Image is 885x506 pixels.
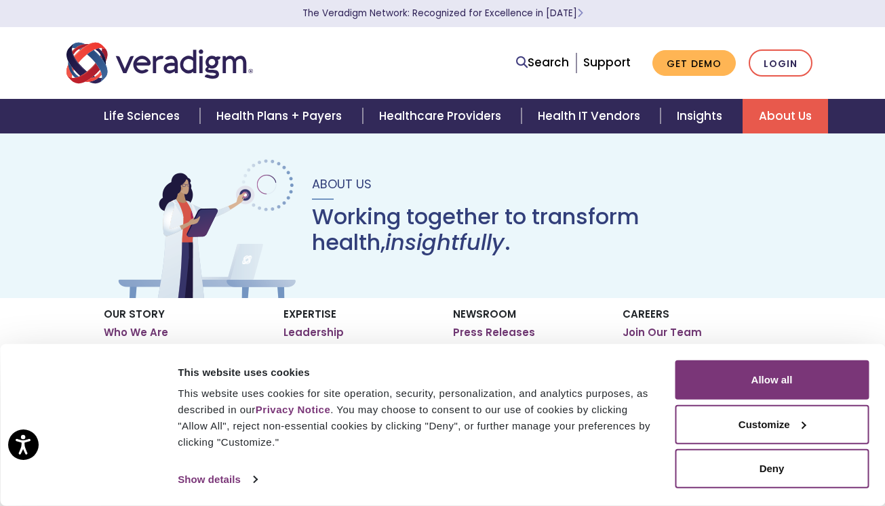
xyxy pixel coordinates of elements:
[178,469,256,490] a: Show details
[675,404,869,444] button: Customize
[625,422,869,490] iframe: Drift Chat Widget
[302,7,583,20] a: The Veradigm Network: Recognized for Excellence in [DATE]Learn More
[661,99,743,133] a: Insights
[200,99,362,133] a: Health Plans + Payers
[652,50,736,77] a: Get Demo
[749,49,812,77] a: Login
[104,326,168,339] a: Who We Are
[312,204,770,256] h1: Working together to transform health, .
[453,326,535,339] a: Press Releases
[178,385,659,450] div: This website uses cookies for site operation, security, personalization, and analytics purposes, ...
[385,227,505,257] em: insightfully
[583,54,631,70] a: Support
[516,54,569,72] a: Search
[66,41,253,85] img: Veradigm logo
[178,364,659,380] div: This website uses cookies
[743,99,828,133] a: About Us
[283,326,344,339] a: Leadership
[623,326,702,339] a: Join Our Team
[87,99,200,133] a: Life Sciences
[363,99,522,133] a: Healthcare Providers
[312,175,372,192] span: About Us
[522,99,661,133] a: Health IT Vendors
[256,404,330,415] a: Privacy Notice
[577,7,583,20] span: Learn More
[675,360,869,400] button: Allow all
